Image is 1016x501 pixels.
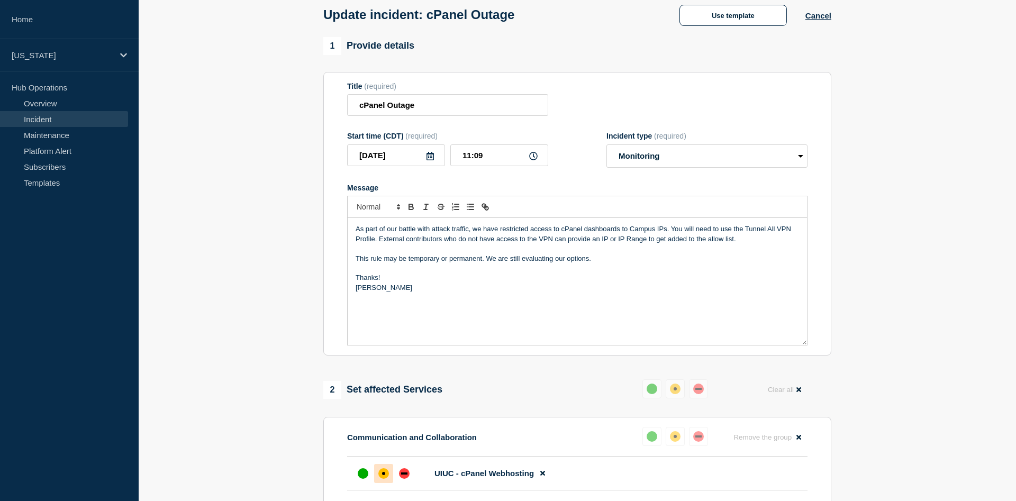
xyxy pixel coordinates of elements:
input: HH:MM [450,144,548,166]
span: (required) [654,132,686,140]
button: Toggle italic text [419,201,433,213]
p: This rule may be temporary or permanent. We are still evaluating our options. [356,254,799,263]
div: Set affected Services [323,381,442,399]
div: affected [670,431,681,442]
span: 1 [323,37,341,55]
select: Incident type [606,144,808,168]
div: Message [347,184,808,192]
button: down [689,427,708,446]
p: [PERSON_NAME] [356,283,799,293]
button: Toggle ordered list [448,201,463,213]
button: Toggle bulleted list [463,201,478,213]
div: down [693,384,704,394]
p: [US_STATE] [12,51,113,60]
div: Title [347,82,548,90]
div: affected [670,384,681,394]
div: affected [378,468,389,479]
button: Clear all [761,379,808,400]
span: Remove the group [733,433,792,441]
button: up [642,379,661,398]
button: affected [666,379,685,398]
p: Thanks! [356,273,799,283]
div: Incident type [606,132,808,140]
button: Toggle bold text [404,201,419,213]
div: Message [348,218,807,345]
p: Communication and Collaboration [347,433,477,442]
span: (required) [364,82,396,90]
div: Start time (CDT) [347,132,548,140]
div: up [358,468,368,479]
button: Remove the group [727,427,808,448]
span: (required) [405,132,438,140]
span: 2 [323,381,341,399]
button: affected [666,427,685,446]
div: Provide details [323,37,414,55]
button: up [642,427,661,446]
input: YYYY-MM-DD [347,144,445,166]
button: Cancel [805,11,831,20]
h1: Update incident: cPanel Outage [323,7,514,22]
span: Font size [352,201,404,213]
div: down [693,431,704,442]
div: down [399,468,410,479]
input: Title [347,94,548,116]
button: Toggle strikethrough text [433,201,448,213]
span: UIUC - cPanel Webhosting [434,469,534,478]
div: up [647,384,657,394]
button: Use template [679,5,787,26]
button: Toggle link [478,201,493,213]
p: As part of our battle with attack traffic, we have restricted access to cPanel dashboards to Camp... [356,224,799,244]
div: up [647,431,657,442]
button: down [689,379,708,398]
